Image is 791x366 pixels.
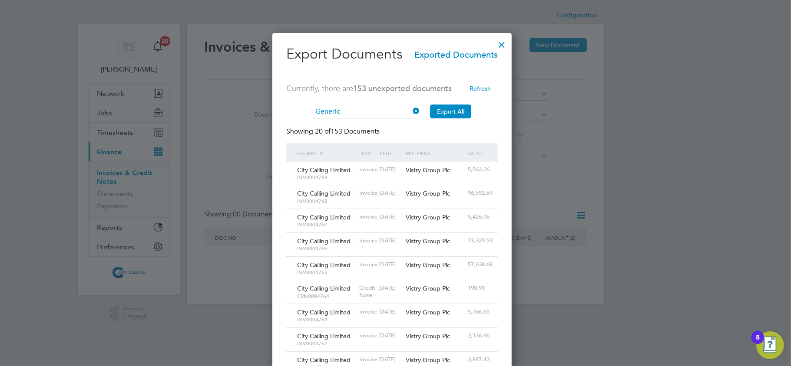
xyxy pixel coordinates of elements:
span: City Calling Limited [297,356,351,364]
span: City Calling Limited [297,213,351,221]
div: 8 [756,337,760,349]
div: [DATE] [377,304,404,320]
div: Invoice [357,233,377,249]
div: Issuer / ID [295,143,357,163]
div: 73,329.59 [466,233,489,249]
span: INV0004767 [297,221,355,228]
div: [DATE] [377,185,404,201]
div: 198.90 [466,280,489,296]
div: Issue Date [377,143,404,174]
span: 153 Documents [315,127,380,136]
span: Vistry Group Plc [406,356,450,364]
div: [DATE] [377,162,404,178]
div: Showing [286,127,381,136]
span: INV0004763 [297,316,355,323]
div: [DATE] [377,328,404,344]
div: Recipient [404,143,466,163]
div: 5,563.26 [466,162,489,178]
div: 57,638.68 [466,257,489,273]
span: INV0004769 [297,174,355,181]
span: INV0004768 [297,198,355,205]
div: Value (£) [466,143,489,174]
div: Invoice [357,162,377,178]
span: Currently, there are [286,83,452,93]
div: [DATE] [377,209,404,225]
span: Vistry Group Plc [406,237,450,245]
span: Exported Documents [414,45,498,61]
span: 20 of [315,127,331,136]
div: Invoice [357,185,377,201]
span: Vistry Group Plc [406,261,450,269]
span: INV0004766 [297,245,355,252]
span: City Calling Limited [297,261,351,269]
div: Invoice [357,257,377,273]
span: Vistry Group Plc [406,190,450,197]
div: [DATE] [377,280,404,296]
button: Refresh [463,82,498,95]
button: Export All [430,105,471,118]
span: City Calling Limited [297,332,351,340]
span: Vistry Group Plc [406,284,450,292]
div: DOC Type [357,143,377,174]
span: CRN0004764 [297,293,355,300]
span: Vistry Group Plc [406,166,450,174]
div: Invoice [357,304,377,320]
span: Vistry Group Plc [406,213,450,221]
span: City Calling Limited [297,166,351,174]
div: 5,426.06 [466,209,489,225]
span: INV0004762 [297,340,355,347]
span: City Calling Limited [297,308,351,316]
span: City Calling Limited [297,284,351,292]
div: 96,592.69 [466,185,489,201]
div: 2,136.96 [466,328,489,344]
div: Invoice [357,328,377,344]
h2: Export Documents [286,45,498,63]
span: Vistry Group Plc [406,308,450,316]
input: Select one [312,105,420,118]
div: Invoice [357,209,377,225]
div: [DATE] [377,257,404,273]
div: 5,766.65 [466,304,489,320]
span: INV0004765 [297,269,355,276]
span: 153 unexported documents [353,83,452,93]
button: Open Resource Center, 8 new notifications [756,331,784,359]
div: Credit Note [357,280,377,304]
span: Vistry Group Plc [406,332,450,340]
div: [DATE] [377,233,404,249]
span: City Calling Limited [297,190,351,197]
span: City Calling Limited [297,237,351,245]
